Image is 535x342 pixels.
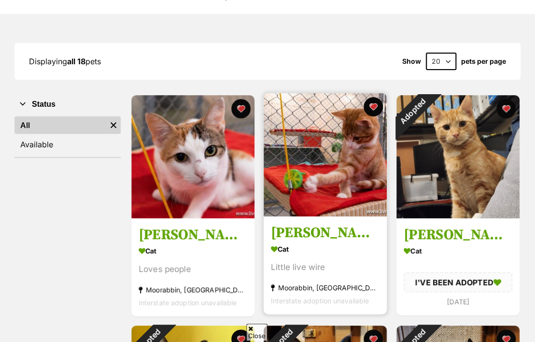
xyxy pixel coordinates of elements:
[384,83,441,140] div: Adopted
[396,218,520,315] a: [PERSON_NAME] Cat I'VE BEEN ADOPTED [DATE] favourite
[271,224,380,242] h3: [PERSON_NAME]
[404,226,512,244] h3: [PERSON_NAME]
[67,57,85,66] strong: all 18
[139,226,247,244] h3: [PERSON_NAME]
[404,295,512,308] div: [DATE]
[271,297,369,305] span: Interstate adoption unavailable
[402,57,421,65] span: Show
[131,95,254,218] img: Hazel Moriarty
[14,114,121,157] div: Status
[139,244,247,258] div: Cat
[14,116,106,134] a: All
[106,116,121,134] a: Remove filter
[404,244,512,258] div: Cat
[246,324,267,341] span: Close
[264,216,387,314] a: [PERSON_NAME] Cat Little live wire Moorabbin, [GEOGRAPHIC_DATA] Interstate adoption unavailable f...
[264,93,387,216] img: Diego Moriarty
[461,57,506,65] label: pets per page
[496,99,516,118] button: favourite
[139,283,247,296] div: Moorabbin, [GEOGRAPHIC_DATA]
[271,242,380,256] div: Cat
[14,136,121,153] a: Available
[131,218,254,316] a: [PERSON_NAME] Cat Loves people Moorabbin, [GEOGRAPHIC_DATA] Interstate adoption unavailable favou...
[396,95,520,218] img: George Weasley
[139,299,237,307] span: Interstate adoption unavailable
[271,281,380,294] div: Moorabbin, [GEOGRAPHIC_DATA]
[271,261,380,274] div: Little live wire
[404,272,512,292] div: I'VE BEEN ADOPTED
[14,98,121,111] button: Status
[139,263,247,276] div: Loves people
[396,211,520,221] a: Adopted
[364,97,383,116] button: favourite
[29,57,101,66] span: Displaying pets
[231,99,251,118] button: favourite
